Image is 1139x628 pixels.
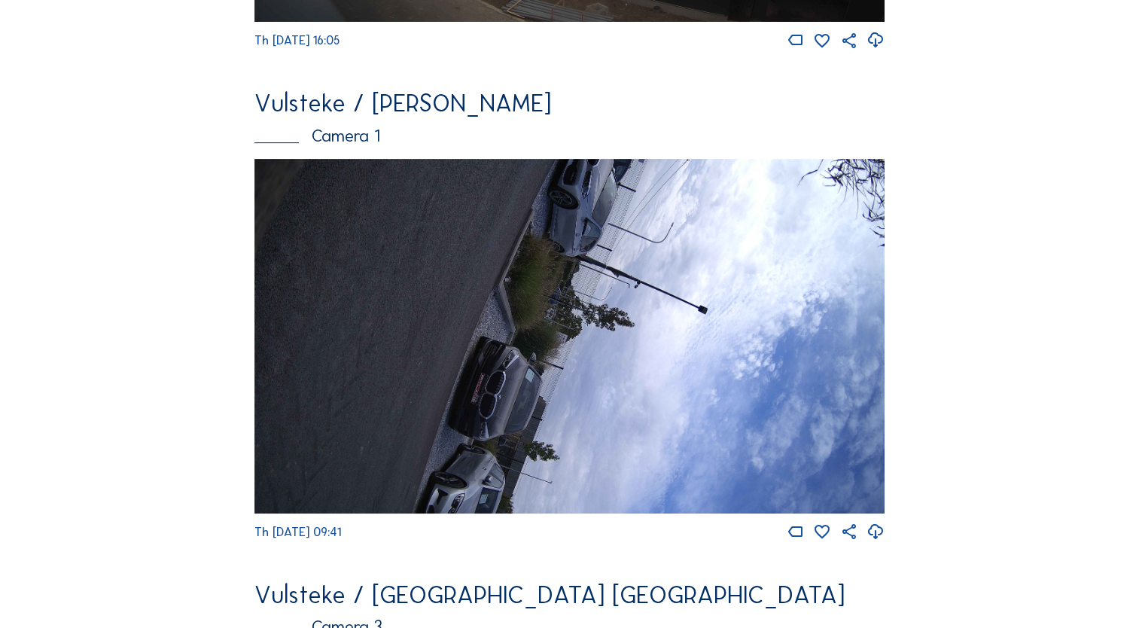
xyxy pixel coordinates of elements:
img: Image [254,159,885,514]
div: Camera 1 [254,127,885,145]
div: Vulsteke / [PERSON_NAME] [254,91,885,116]
div: Vulsteke / [GEOGRAPHIC_DATA] [GEOGRAPHIC_DATA] [254,583,885,608]
span: Th [DATE] 16:05 [254,33,340,47]
span: Th [DATE] 09:41 [254,525,341,539]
